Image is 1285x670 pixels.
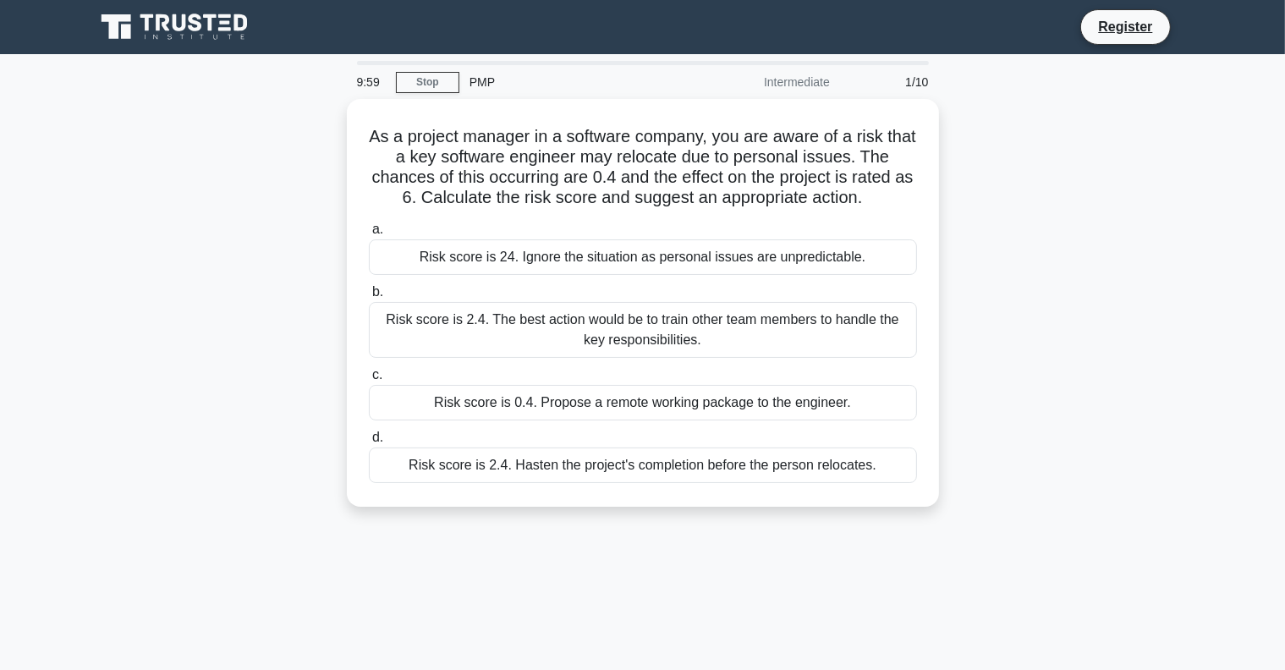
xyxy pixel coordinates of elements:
div: 1/10 [840,65,939,99]
span: d. [372,430,383,444]
div: Risk score is 2.4. The best action would be to train other team members to handle the key respons... [369,302,917,358]
span: a. [372,222,383,236]
h5: As a project manager in a software company, you are aware of a risk that a key software engineer ... [367,126,919,209]
div: Intermediate [692,65,840,99]
div: Risk score is 2.4. Hasten the project's completion before the person relocates. [369,448,917,483]
div: Risk score is 0.4. Propose a remote working package to the engineer. [369,385,917,420]
span: b. [372,284,383,299]
a: Stop [396,72,459,93]
span: c. [372,367,382,382]
div: 9:59 [347,65,396,99]
div: PMP [459,65,692,99]
div: Risk score is 24. Ignore the situation as personal issues are unpredictable. [369,239,917,275]
a: Register [1088,16,1162,37]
